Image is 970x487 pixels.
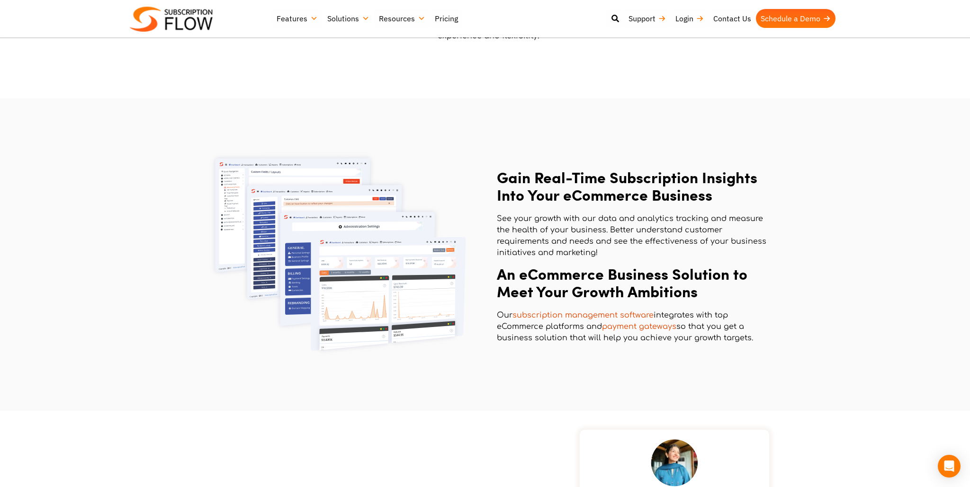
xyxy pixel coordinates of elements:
img: Implement Your Donor Retention Strategy [205,151,476,359]
a: Features [272,9,323,28]
p: See your growth with our data and analytics tracking and measure the health of your business. Bet... [497,213,769,258]
a: Solutions [323,9,374,28]
img: Subscriptionflow [130,7,213,32]
h2: An eCommerce Business Solution to Meet Your Growth Ambitions [497,265,769,300]
a: payment gateways [602,322,676,331]
a: Login [671,9,709,28]
p: Our integrates with top eCommerce platforms and so that you get a business solution that will hel... [497,310,769,344]
h2: Gain Real-Time Subscription Insights Into Your eCommerce Business [497,168,769,204]
a: Pricing [430,9,463,28]
a: Support [624,9,671,28]
img: testimonial [651,439,698,487]
a: Resources [374,9,430,28]
div: Open Intercom Messenger [938,455,961,478]
a: subscription management software [512,311,654,319]
a: Contact Us [709,9,756,28]
a: Schedule a Demo [756,9,835,28]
